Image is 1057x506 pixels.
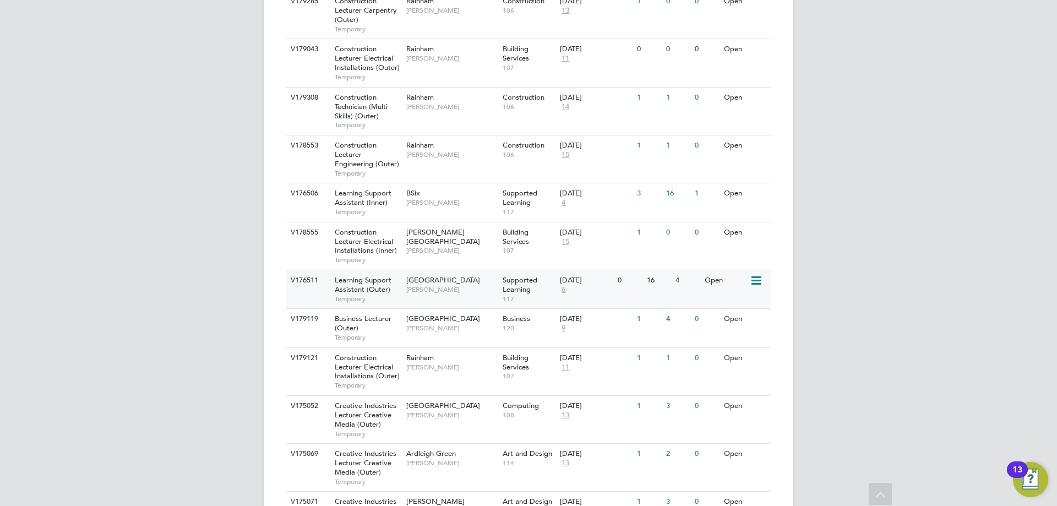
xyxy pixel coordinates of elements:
[288,270,326,291] div: V176511
[560,102,571,112] span: 14
[503,314,530,323] span: Business
[406,275,480,285] span: [GEOGRAPHIC_DATA]
[692,39,721,59] div: 0
[634,88,663,108] div: 1
[692,396,721,416] div: 0
[288,135,326,156] div: V178553
[721,309,769,329] div: Open
[335,314,391,333] span: Business Lecturer (Outer)
[560,353,631,363] div: [DATE]
[503,401,539,410] span: Computing
[503,372,555,380] span: 107
[560,150,571,160] span: 15
[503,459,555,467] span: 114
[560,324,567,333] span: 9
[634,348,663,368] div: 1
[560,228,631,237] div: [DATE]
[663,444,692,464] div: 2
[721,348,769,368] div: Open
[406,401,480,410] span: [GEOGRAPHIC_DATA]
[560,449,631,459] div: [DATE]
[702,270,750,291] div: Open
[406,44,434,53] span: Rainham
[406,285,497,294] span: [PERSON_NAME]
[663,183,692,204] div: 16
[406,6,497,15] span: [PERSON_NAME]
[560,411,571,420] span: 13
[406,324,497,333] span: [PERSON_NAME]
[406,411,497,420] span: [PERSON_NAME]
[721,222,769,243] div: Open
[335,401,396,429] span: Creative Industries Lecturer Creative Media (Outer)
[692,348,721,368] div: 0
[634,183,663,204] div: 3
[335,477,401,486] span: Temporary
[406,459,497,467] span: [PERSON_NAME]
[288,396,326,416] div: V175052
[560,285,567,295] span: 6
[406,198,497,207] span: [PERSON_NAME]
[560,45,631,54] div: [DATE]
[634,39,663,59] div: 0
[503,275,537,294] span: Supported Learning
[335,275,391,294] span: Learning Support Assistant (Outer)
[721,444,769,464] div: Open
[335,25,401,34] span: Temporary
[406,449,456,458] span: Ardleigh Green
[406,140,434,150] span: Rainham
[721,183,769,204] div: Open
[335,333,401,342] span: Temporary
[335,449,396,477] span: Creative Industries Lecturer Creative Media (Outer)
[1012,470,1022,484] div: 13
[335,169,401,178] span: Temporary
[503,324,555,333] span: 120
[560,363,571,372] span: 11
[335,255,401,264] span: Temporary
[503,411,555,420] span: 108
[288,39,326,59] div: V179043
[692,222,721,243] div: 0
[335,73,401,81] span: Temporary
[335,121,401,129] span: Temporary
[560,198,567,208] span: 4
[560,314,631,324] div: [DATE]
[406,227,480,246] span: [PERSON_NAME][GEOGRAPHIC_DATA]
[615,270,644,291] div: 0
[692,444,721,464] div: 0
[663,39,692,59] div: 0
[634,444,663,464] div: 1
[335,208,401,216] span: Temporary
[503,63,555,72] span: 107
[663,222,692,243] div: 0
[288,309,326,329] div: V179119
[560,141,631,150] div: [DATE]
[692,309,721,329] div: 0
[560,401,631,411] div: [DATE]
[503,295,555,303] span: 117
[634,309,663,329] div: 1
[503,227,529,246] span: Building Services
[692,135,721,156] div: 0
[503,102,555,111] span: 106
[692,88,721,108] div: 0
[634,135,663,156] div: 1
[560,54,571,63] span: 11
[1013,462,1048,497] button: Open Resource Center, 13 new notifications
[503,497,552,506] span: Art and Design
[663,348,692,368] div: 1
[406,353,434,362] span: Rainham
[503,93,544,102] span: Construction
[335,140,399,168] span: Construction Lecturer Engineering (Outer)
[721,135,769,156] div: Open
[560,93,631,102] div: [DATE]
[335,227,397,255] span: Construction Lecturer Electrical Installations (Inner)
[335,381,401,390] span: Temporary
[560,6,571,15] span: 13
[406,102,497,111] span: [PERSON_NAME]
[288,183,326,204] div: V176506
[503,246,555,255] span: 107
[644,270,673,291] div: 16
[288,222,326,243] div: V178555
[335,429,401,438] span: Temporary
[288,348,326,368] div: V179121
